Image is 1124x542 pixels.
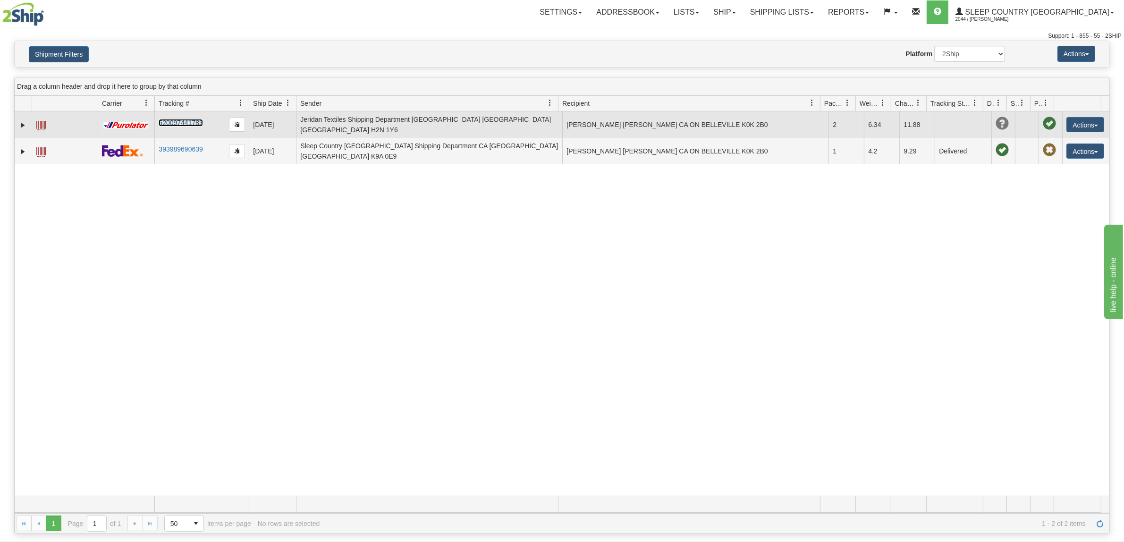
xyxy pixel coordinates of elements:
[1034,99,1042,108] span: Pickup Status
[18,147,28,156] a: Expand
[159,119,203,127] a: 520097441783
[29,46,89,62] button: Shipment Filters
[1043,144,1056,157] span: Pickup Not Assigned
[839,95,855,111] a: Packages filter column settings
[967,95,983,111] a: Tracking Status filter column settings
[36,117,46,132] a: Label
[102,145,143,157] img: 2 - FedEx Express®
[258,520,320,527] div: No rows are selected
[2,2,44,26] img: logo2044.jpg
[68,516,121,532] span: Page of 1
[1066,144,1104,159] button: Actions
[860,99,879,108] span: Weight
[706,0,743,24] a: Ship
[804,95,820,111] a: Recipient filter column settings
[910,95,926,111] a: Charge filter column settings
[996,117,1009,130] span: Unknown
[990,95,1006,111] a: Delivery Status filter column settings
[562,111,828,138] td: [PERSON_NAME] [PERSON_NAME] CA ON BELLEVILLE K0K 2B0
[164,516,204,532] span: Page sizes drop down
[828,138,864,164] td: 1
[906,49,933,59] label: Platform
[15,77,1109,96] div: grid grouping header
[821,0,876,24] a: Reports
[542,95,558,111] a: Sender filter column settings
[164,516,251,532] span: items per page
[1043,117,1056,130] span: Pickup Successfully created
[930,99,972,108] span: Tracking Status
[1102,223,1123,319] iframe: chat widget
[229,118,245,132] button: Copy to clipboard
[7,6,87,17] div: live help - online
[1038,95,1054,111] a: Pickup Status filter column settings
[1066,117,1104,132] button: Actions
[996,144,1009,157] span: On time
[102,99,122,108] span: Carrier
[562,138,828,164] td: [PERSON_NAME] [PERSON_NAME] CA ON BELLEVILLE K0K 2B0
[138,95,154,111] a: Carrier filter column settings
[875,95,891,111] a: Weight filter column settings
[170,519,183,528] span: 50
[326,520,1086,527] span: 1 - 2 of 2 items
[824,99,844,108] span: Packages
[589,0,667,24] a: Addressbook
[296,111,562,138] td: Jeridan Textiles Shipping Department [GEOGRAPHIC_DATA] [GEOGRAPHIC_DATA] [GEOGRAPHIC_DATA] H2N 1Y6
[46,516,61,531] span: Page 1
[1011,99,1019,108] span: Shipment Issues
[229,144,245,158] button: Copy to clipboard
[233,95,249,111] a: Tracking # filter column settings
[102,122,150,129] img: 11 - Purolator
[300,99,321,108] span: Sender
[667,0,706,24] a: Lists
[1092,516,1107,531] a: Refresh
[159,145,203,153] a: 393989690639
[935,138,991,164] td: Delivered
[948,0,1121,24] a: Sleep Country [GEOGRAPHIC_DATA] 2044 / [PERSON_NAME]
[955,15,1026,24] span: 2044 / [PERSON_NAME]
[532,0,589,24] a: Settings
[864,111,899,138] td: 6.34
[899,111,935,138] td: 11.88
[18,120,28,130] a: Expand
[2,32,1122,40] div: Support: 1 - 855 - 55 - 2SHIP
[87,516,106,531] input: Page 1
[36,143,46,158] a: Label
[188,516,203,531] span: select
[963,8,1109,16] span: Sleep Country [GEOGRAPHIC_DATA]
[296,138,562,164] td: Sleep Country [GEOGRAPHIC_DATA] Shipping Department CA [GEOGRAPHIC_DATA] [GEOGRAPHIC_DATA] K9A 0E9
[895,99,915,108] span: Charge
[249,138,296,164] td: [DATE]
[899,138,935,164] td: 9.29
[280,95,296,111] a: Ship Date filter column settings
[562,99,590,108] span: Recipient
[743,0,821,24] a: Shipping lists
[828,111,864,138] td: 2
[987,99,995,108] span: Delivery Status
[253,99,282,108] span: Ship Date
[249,111,296,138] td: [DATE]
[864,138,899,164] td: 4.2
[1057,46,1095,62] button: Actions
[1014,95,1030,111] a: Shipment Issues filter column settings
[159,99,189,108] span: Tracking #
